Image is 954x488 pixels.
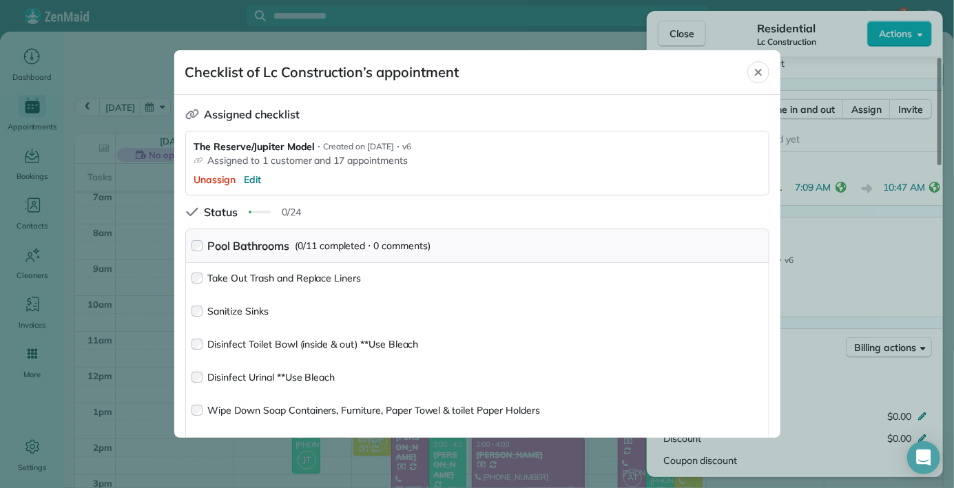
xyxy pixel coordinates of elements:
label: Restock Toiletries & Soap [208,436,320,450]
button: Close [747,61,769,83]
span: ⋅ [318,140,321,153]
span: Status [205,204,238,220]
label: Take Out Trash and Replace Liners [208,271,362,285]
span: Checklist of Lc Construction’s appointment [185,61,459,83]
span: ⋅ [397,140,400,153]
label: Disinfect Urinal **Use Bleach [208,370,335,384]
span: Created on [DATE] [324,141,394,152]
span: v6 [402,141,411,152]
label: Sanitize Sinks [208,304,269,318]
button: Unassign [194,173,236,187]
span: Assigned to 1 customer and 17 appointments [194,153,411,167]
span: Assigned checklist [205,106,300,123]
label: Wipe Down Soap Containers, Furniture, Paper Towel & toilet Paper Holders [208,403,540,417]
span: (0/11 completed ⋅ 0 comments) [295,239,436,253]
span: The Reserve/Jupiter Model [194,140,315,153]
button: Edit [244,173,261,187]
label: Disinfect Toilet Bowl (inside & out) **Use Bleach [208,337,419,351]
label: Pool Bathrooms [208,237,289,254]
span: 0/24 [282,205,301,219]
